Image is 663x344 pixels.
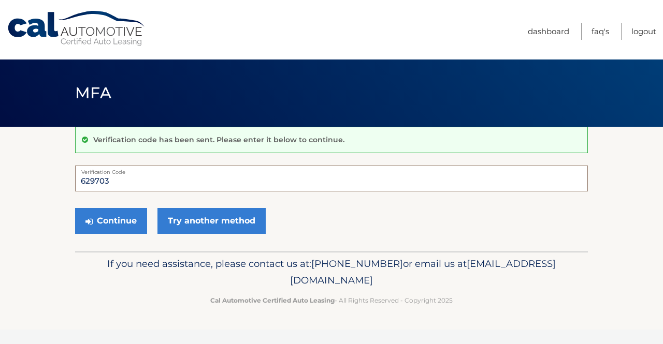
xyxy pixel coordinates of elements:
[75,166,588,174] label: Verification Code
[75,83,111,102] span: MFA
[7,10,147,47] a: Cal Automotive
[75,208,147,234] button: Continue
[592,23,609,40] a: FAQ's
[82,256,581,289] p: If you need assistance, please contact us at: or email us at
[290,258,556,286] span: [EMAIL_ADDRESS][DOMAIN_NAME]
[157,208,266,234] a: Try another method
[93,135,344,144] p: Verification code has been sent. Please enter it below to continue.
[311,258,403,270] span: [PHONE_NUMBER]
[82,295,581,306] p: - All Rights Reserved - Copyright 2025
[75,166,588,191] input: Verification Code
[210,296,335,304] strong: Cal Automotive Certified Auto Leasing
[528,23,569,40] a: Dashboard
[631,23,656,40] a: Logout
